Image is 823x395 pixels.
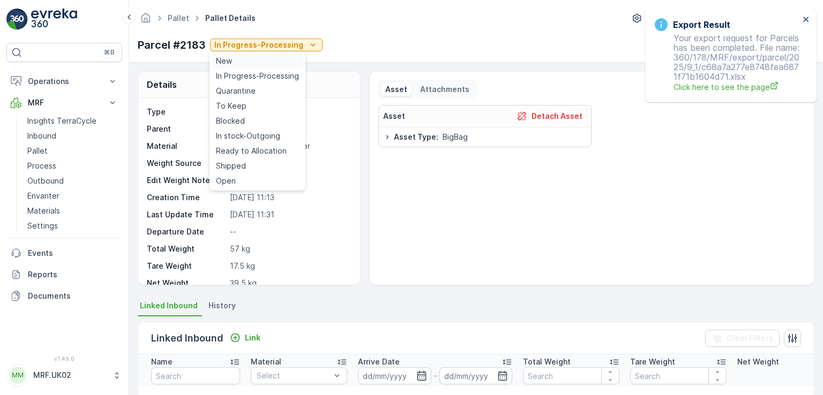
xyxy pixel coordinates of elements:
p: Material [147,141,226,151]
input: dd/mm/yyyy [358,367,431,384]
p: Insights TerraCycle [27,116,96,126]
p: Link [245,332,260,343]
p: Total Weight [523,356,571,367]
p: Inbound [27,131,56,141]
a: Click here to see the page [674,81,799,93]
p: Pallet [27,146,48,156]
p: 57 kg [230,244,348,254]
input: Search [523,367,619,384]
a: Insights TerraCycle [23,113,122,128]
a: Inbound [23,128,122,143]
a: Outbound [23,173,122,188]
p: Last Update Time [147,209,226,220]
p: Weight Source [147,158,226,169]
a: Pallet [168,13,189,22]
button: Link [226,331,265,344]
p: Net Weight [147,278,226,288]
p: Events [28,248,118,259]
p: Details [147,78,177,91]
div: MM [9,367,26,384]
span: v 1.49.0 [6,355,122,362]
p: Total Weight [147,244,226,254]
p: [DATE] 11:13 [230,192,348,203]
h3: Export Result [673,18,730,31]
p: Operations [28,76,101,87]
span: Blocked [216,116,245,126]
button: MMMRF.UK02 [6,364,122,386]
p: Tare Weight [147,261,226,271]
span: Quarantine [216,86,256,96]
button: Operations [6,71,122,92]
p: Linked Inbound [151,331,223,346]
p: Net Weight [737,356,779,367]
p: Reports [28,269,118,280]
p: Arrive Date [358,356,400,367]
p: Name [151,356,173,367]
p: ⌘B [104,48,115,57]
p: MRF [28,97,101,108]
p: Clear Filters [727,333,773,344]
p: Detach Asset [532,111,582,121]
p: Asset [385,84,407,95]
span: In Progress-Processing [216,71,299,81]
button: Detach Asset [512,110,587,123]
span: In stock-Outgoing [216,131,280,141]
button: Clear Filters [705,330,780,347]
span: Linked Inbound [140,300,198,311]
span: Ready to Allocation [216,146,287,156]
p: Envanter [27,191,59,201]
p: In Progress-Processing [214,40,303,50]
a: Envanter [23,188,122,203]
p: Your export request for Parcels has been completed. File name: 360/178/MRF/export/parcel/2025/9_1... [655,33,799,93]
p: 39.5 kg [230,278,348,288]
a: Reports [6,264,122,285]
p: Parent [147,124,226,134]
span: Pallet Details [203,13,258,24]
p: -- [230,226,348,237]
p: [DATE] 11:31 [230,209,348,220]
p: Edit Weight Note [147,175,226,186]
p: Tare Weight [630,356,675,367]
p: Select [257,370,331,381]
span: Asset Type : [394,132,438,142]
img: logo [6,9,28,30]
p: 17.5 kg [230,261,348,271]
input: Search [151,367,240,384]
p: Process [27,161,56,171]
p: Departure Date [147,226,226,237]
a: Homepage [140,16,152,25]
span: New [216,56,232,66]
p: MRF.UK02 [33,370,107,381]
p: Asset [383,111,405,121]
p: Attachments [420,84,469,95]
a: Events [6,242,122,264]
p: Parcel #2183 [138,37,206,53]
span: To Keep [216,101,246,111]
p: Type [147,107,226,117]
p: Creation Time [147,192,226,203]
a: Process [23,158,122,173]
span: Open [216,176,236,186]
button: In Progress-Processing [210,39,323,51]
a: Pallet [23,143,122,158]
a: Materials [23,203,122,218]
p: Documents [28,291,118,301]
a: Documents [6,285,122,307]
span: History [208,300,236,311]
button: close [803,15,810,25]
button: MRF [6,92,122,113]
input: Search [630,367,727,384]
a: Settings [23,218,122,233]
span: Shipped [216,161,246,171]
p: Settings [27,221,58,231]
p: - [433,369,437,382]
input: dd/mm/yyyy [439,367,513,384]
ul: In Progress-Processing [210,51,305,191]
img: logo_light-DOdMpM7g.png [31,9,77,30]
span: BigBag [443,132,468,142]
p: Outbound [27,176,64,186]
p: Materials [27,206,60,216]
p: Material [251,356,281,367]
